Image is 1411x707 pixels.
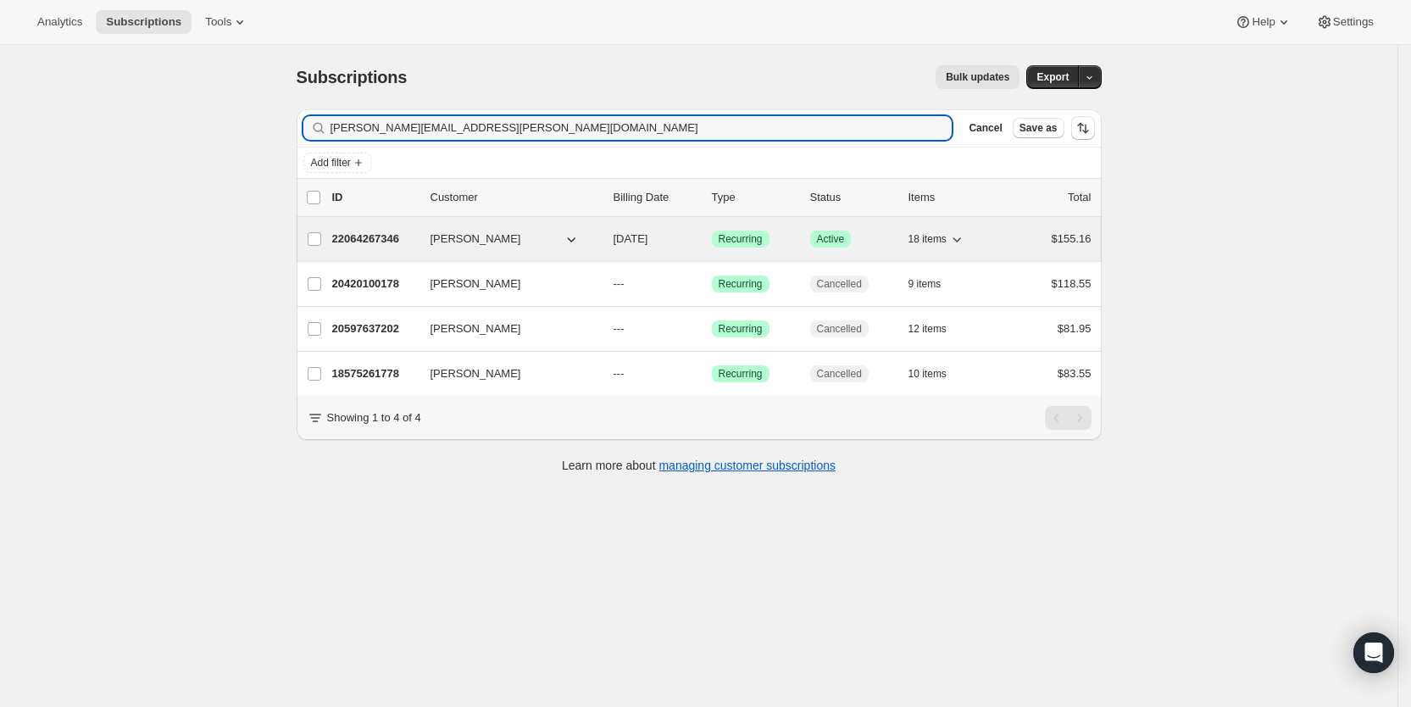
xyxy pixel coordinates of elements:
p: Customer [431,189,600,206]
span: $81.95 [1058,322,1092,335]
button: Cancel [962,118,1008,138]
div: Open Intercom Messenger [1353,632,1394,673]
span: Recurring [719,277,763,291]
span: Cancelled [817,277,862,291]
span: Cancelled [817,322,862,336]
span: --- [614,367,625,380]
div: 18575261778[PERSON_NAME]---SuccessRecurringCancelled10 items$83.55 [332,362,1092,386]
span: Recurring [719,367,763,381]
p: Billing Date [614,189,698,206]
button: [PERSON_NAME] [420,360,590,387]
span: 18 items [908,232,947,246]
button: [PERSON_NAME] [420,225,590,253]
span: $118.55 [1052,277,1092,290]
span: 10 items [908,367,947,381]
div: 20420100178[PERSON_NAME]---SuccessRecurringCancelled9 items$118.55 [332,272,1092,296]
span: Cancel [969,121,1002,135]
span: Help [1252,15,1275,29]
span: Cancelled [817,367,862,381]
nav: Pagination [1045,406,1092,430]
span: --- [614,322,625,335]
button: [PERSON_NAME] [420,270,590,298]
div: Items [908,189,993,206]
button: [PERSON_NAME] [420,315,590,342]
div: IDCustomerBilling DateTypeStatusItemsTotal [332,189,1092,206]
span: [PERSON_NAME] [431,365,521,382]
span: --- [614,277,625,290]
button: 18 items [908,227,965,251]
span: 12 items [908,322,947,336]
div: 22064267346[PERSON_NAME][DATE]SuccessRecurringSuccessActive18 items$155.16 [332,227,1092,251]
div: 20597637202[PERSON_NAME]---SuccessRecurringCancelled12 items$81.95 [332,317,1092,341]
p: Status [810,189,895,206]
p: ID [332,189,417,206]
button: 9 items [908,272,960,296]
span: Save as [1019,121,1058,135]
span: Analytics [37,15,82,29]
span: Recurring [719,322,763,336]
span: [PERSON_NAME] [431,276,521,292]
button: Bulk updates [936,65,1019,89]
button: Subscriptions [96,10,192,34]
p: 18575261778 [332,365,417,382]
span: 9 items [908,277,942,291]
span: [PERSON_NAME] [431,231,521,248]
p: 22064267346 [332,231,417,248]
span: $83.55 [1058,367,1092,380]
a: managing customer subscriptions [658,459,836,472]
span: [DATE] [614,232,648,245]
p: 20420100178 [332,276,417,292]
span: Subscriptions [297,68,408,86]
span: [PERSON_NAME] [431,320,521,337]
p: Total [1068,189,1091,206]
span: $155.16 [1052,232,1092,245]
span: Recurring [719,232,763,246]
p: Showing 1 to 4 of 4 [327,409,421,426]
button: Analytics [27,10,92,34]
p: 20597637202 [332,320,417,337]
span: Active [817,232,845,246]
span: Settings [1333,15,1374,29]
button: Help [1225,10,1302,34]
span: Subscriptions [106,15,181,29]
button: Sort the results [1071,116,1095,140]
button: 10 items [908,362,965,386]
p: Learn more about [562,457,836,474]
button: Export [1026,65,1079,89]
input: Filter subscribers [331,116,953,140]
button: Tools [195,10,258,34]
div: Type [712,189,797,206]
span: Add filter [311,156,351,170]
button: 12 items [908,317,965,341]
span: Tools [205,15,231,29]
span: Export [1036,70,1069,84]
button: Add filter [303,153,371,173]
span: Bulk updates [946,70,1009,84]
button: Settings [1306,10,1384,34]
button: Save as [1013,118,1064,138]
